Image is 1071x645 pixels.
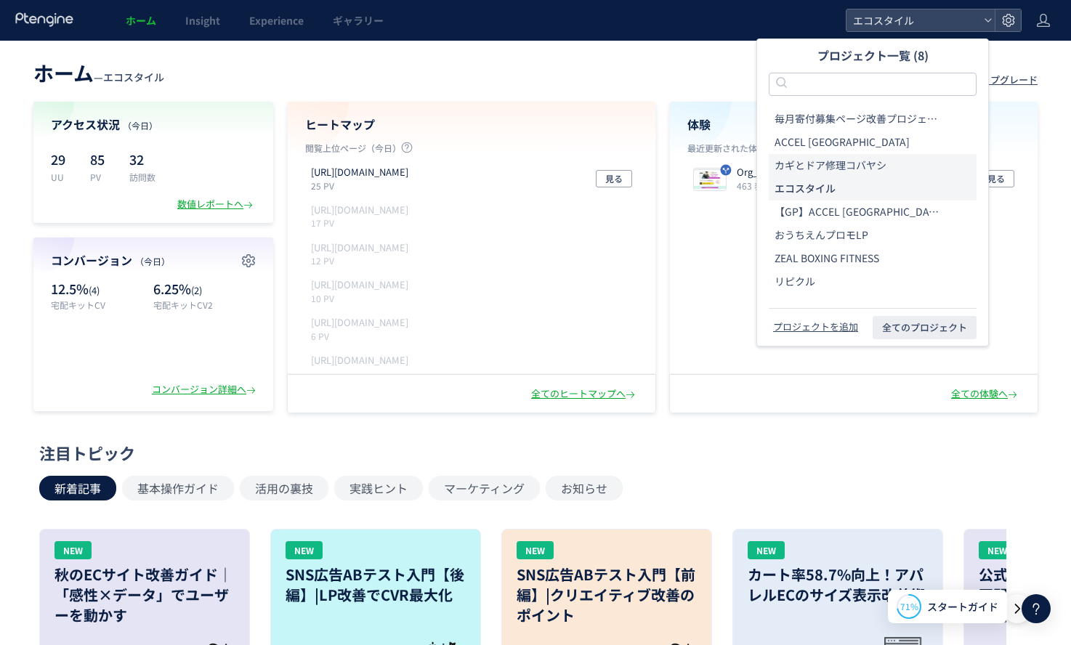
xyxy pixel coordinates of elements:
p: 32 [129,147,155,171]
span: (4) [89,283,100,297]
p: https://style-eco.com/takuhai-kaitori/lp01 [311,166,408,179]
p: https://style-eco.com/takuhai-kaitori/moushikomi/narrow_step3.php [311,316,408,330]
h2: プロジェクト一覧 (8) [769,39,977,71]
p: 6.25% [153,280,256,299]
button: 全てのプロジェクト [873,316,977,339]
div: NEW [286,541,323,559]
div: NEW [517,541,554,559]
p: https://style-eco.com/takuhai-kaitori/moushikomi/narrow_step1.php [311,203,408,217]
span: リピクル [775,275,815,289]
h4: ヒートマップ [305,116,638,133]
p: 17 PV [311,216,414,229]
button: 見る [978,170,1014,187]
span: エコスタイル [775,182,836,196]
span: エコスタイル [849,9,978,31]
p: 25 PV [311,179,414,192]
p: 訪問数 [129,171,155,183]
h3: SNS広告ABテスト入門【前編】|クリエイティブ改善のポイント [517,564,697,625]
div: 注目トピック [39,442,1024,464]
span: （今日） [123,119,158,131]
div: コンバージョン詳細へ [152,383,259,397]
span: ZEAL BOXING FITNESS [775,251,879,266]
span: カギとドア修理コバヤシ [775,158,886,173]
button: マーケティング [429,476,540,500]
span: （今日） [135,255,170,267]
i: 463 表示UU [737,179,791,192]
p: Org_Test [737,166,866,179]
h3: SNS広告ABテスト入門【後編】|LP改善でCVR最大化 [286,564,466,605]
span: 毎月寄付募集ページ改善プロジェクト [775,112,943,126]
h3: カート率58.7%向上！アパレルECのサイズ表示改善術 [748,564,928,605]
p: 宅配キットCV [51,299,146,311]
p: 宅配キットCV2 [153,299,256,311]
span: ホーム [126,13,156,28]
img: 09124264754c9580cbc6f7e4e81e712a1751423959640.jpeg [694,170,726,190]
div: 全てのヒートマップへ [531,387,638,401]
span: 見る [605,170,623,187]
h4: コンバージョン [51,252,256,269]
span: 見る [987,170,1005,187]
p: 29 [51,147,73,171]
p: https://style-eco.com/takuhai-kaitori/moushikomi/narrow_step4.php [311,354,408,368]
div: 数値レポートへ [177,198,256,211]
button: プロジェクトを追加 [769,320,862,334]
span: エコスタイル [103,70,164,84]
button: 基本操作ガイド [122,476,234,500]
div: — [33,58,164,87]
div: アップグレード [971,73,1038,87]
p: https://style-eco.com/takuhai-kaitori/moushikomi/wide_step1.php [311,241,408,255]
button: 新着記事 [39,476,116,500]
div: NEW [54,541,92,559]
h3: 秋のECサイト改善ガイド｜「感性×データ」でユーザーを動かす [54,564,235,625]
p: PV [90,171,112,183]
p: UU [51,171,73,183]
span: 全てのプロジェクト [882,316,967,339]
span: スタートガイド [927,599,998,614]
div: NEW [748,541,785,559]
p: 6 PV [311,330,414,342]
button: 実践ヒント [334,476,423,500]
p: 12.5% [51,280,146,299]
span: ACCEL [GEOGRAPHIC_DATA] [775,135,910,150]
span: 71% [900,600,918,612]
div: NEW [979,541,1016,559]
span: 【GP】ACCEL [GEOGRAPHIC_DATA] [775,205,943,219]
p: 閲覧上位ページ（今日） [305,142,638,160]
p: 12 PV [311,254,414,267]
span: ギャラリー [333,13,384,28]
button: 見る [596,170,632,187]
div: 全ての体験へ [951,387,1020,401]
span: ホーム [33,58,94,87]
p: 10 PV [311,292,414,304]
span: (2) [191,283,202,297]
button: 活用の裏技 [240,476,328,500]
button: お知らせ [546,476,623,500]
span: Insight [185,13,220,28]
span: おうちえんプロモLP [775,228,868,243]
h4: アクセス状況 [51,116,256,133]
p: https://style-eco.com/takuhai-kaitori/moushikomi/narrow_step2.php [311,278,408,292]
p: 4 PV [311,367,414,379]
p: 85 [90,147,112,171]
span: Experience [249,13,304,28]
